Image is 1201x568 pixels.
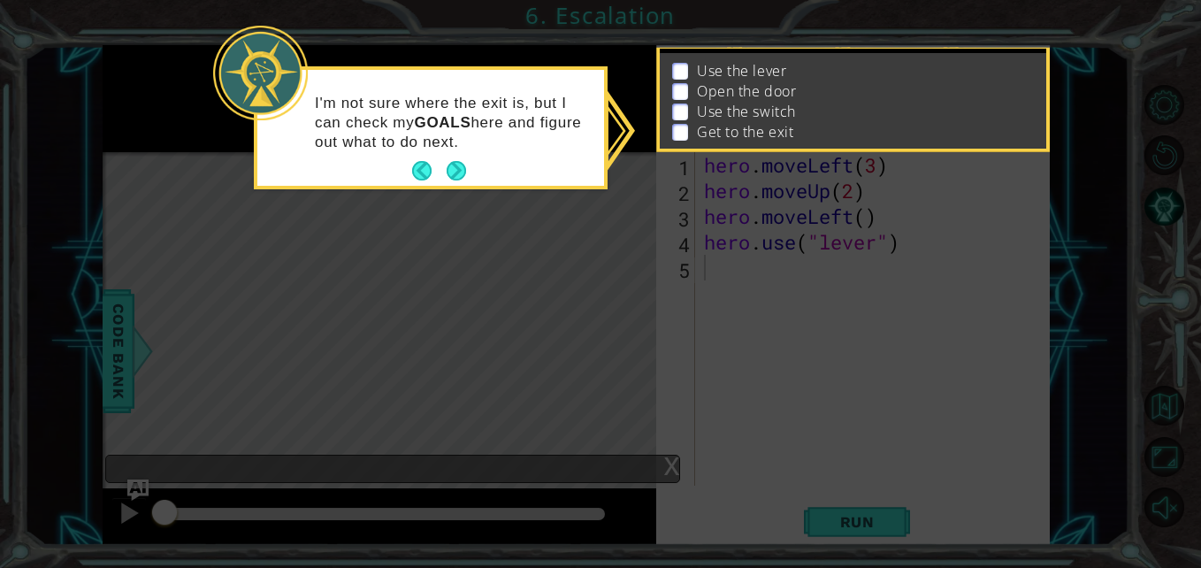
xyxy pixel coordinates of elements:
[697,102,796,121] p: Use the switch
[724,27,838,49] span: : Incomplete
[414,114,470,131] strong: GOALS
[315,94,592,152] p: I'm not sure where the exit is, but I can check my here and figure out what to do next.
[697,122,793,142] p: Get to the exit
[697,81,796,101] p: Open the door
[412,161,447,180] button: Back
[447,161,466,180] button: Next
[697,61,786,81] p: Use the lever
